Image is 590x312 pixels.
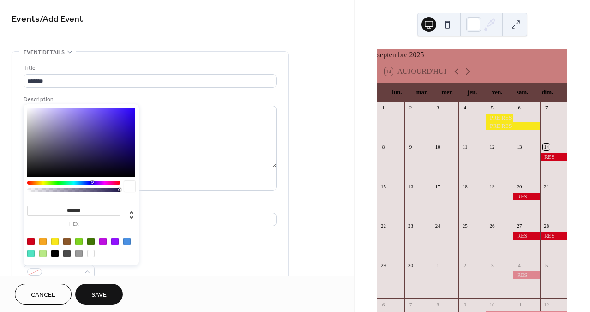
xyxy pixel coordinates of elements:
div: dim. [535,83,560,102]
div: 14 [543,144,550,150]
div: #D0021B [27,238,35,245]
div: 30 [407,262,414,269]
div: RES [513,232,540,240]
div: 25 [461,222,468,229]
div: 2 [461,262,468,269]
div: RES [540,232,567,240]
div: 11 [461,144,468,150]
div: 12 [543,301,550,308]
div: PRE RES [486,114,513,122]
div: 22 [380,222,387,229]
div: 6 [516,104,523,111]
div: 7 [407,301,414,308]
div: RES [540,153,567,161]
div: RES [513,193,540,201]
div: 16 [407,183,414,190]
span: Cancel [31,290,55,300]
div: 27 [516,222,523,229]
span: Event details [24,48,65,57]
div: #F5A623 [39,238,47,245]
div: lun. [385,83,409,102]
div: 26 [488,222,495,229]
div: 28 [543,222,550,229]
div: 1 [380,104,387,111]
div: #7ED321 [75,238,83,245]
div: RES [513,271,540,279]
div: 8 [434,301,441,308]
div: sam. [510,83,535,102]
div: 23 [407,222,414,229]
div: mar. [409,83,434,102]
div: #B8E986 [39,250,47,257]
div: septembre 2025 [377,49,567,60]
div: 29 [380,262,387,269]
div: #8B572A [63,238,71,245]
div: #FFFFFF [87,250,95,257]
div: #9B9B9B [75,250,83,257]
div: 5 [543,262,550,269]
div: 9 [461,301,468,308]
button: Save [75,284,123,305]
div: #4A90E2 [123,238,131,245]
div: 4 [516,262,523,269]
div: 18 [461,183,468,190]
div: Description [24,95,275,104]
div: 7 [543,104,550,111]
div: 15 [380,183,387,190]
div: 2 [407,104,414,111]
div: 10 [434,144,441,150]
div: Title [24,63,275,73]
div: 13 [516,144,523,150]
span: Save [91,290,107,300]
label: hex [27,222,120,227]
div: 21 [543,183,550,190]
div: 6 [380,301,387,308]
div: 12 [488,144,495,150]
div: PRE RES [486,122,540,130]
div: mer. [434,83,459,102]
div: Location [24,202,275,211]
div: ven. [485,83,510,102]
div: #BD10E0 [99,238,107,245]
div: #50E3C2 [27,250,35,257]
div: 19 [488,183,495,190]
div: 5 [488,104,495,111]
div: 3 [488,262,495,269]
div: 8 [380,144,387,150]
span: / Add Event [40,10,83,28]
div: 3 [434,104,441,111]
a: Events [12,10,40,28]
div: #000000 [51,250,59,257]
div: #F8E71C [51,238,59,245]
div: 9 [407,144,414,150]
div: 11 [516,301,523,308]
div: 1 [434,262,441,269]
div: #9013FE [111,238,119,245]
div: 10 [488,301,495,308]
div: 20 [516,183,523,190]
div: jeu. [460,83,485,102]
div: #4A4A4A [63,250,71,257]
div: #417505 [87,238,95,245]
div: 24 [434,222,441,229]
div: 17 [434,183,441,190]
div: 4 [461,104,468,111]
button: Cancel [15,284,72,305]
